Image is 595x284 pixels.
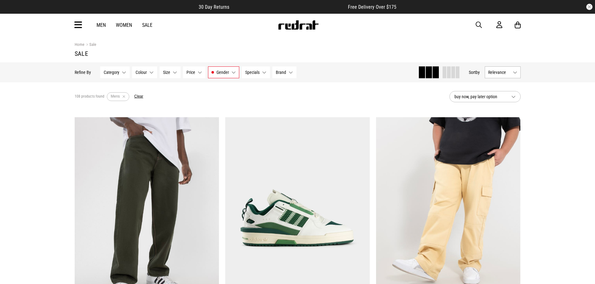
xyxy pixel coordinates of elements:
p: Refine By [75,70,91,75]
span: Size [163,70,170,75]
button: Colour [132,66,157,78]
button: Price [183,66,206,78]
span: Gender [216,70,229,75]
button: Category [100,66,130,78]
span: Relevance [488,70,510,75]
button: Specials [242,66,270,78]
a: Women [116,22,132,28]
span: Free Delivery Over $175 [348,4,396,10]
h1: Sale [75,50,521,57]
button: Brand [272,66,296,78]
iframe: Customer reviews powered by Trustpilot [242,4,335,10]
span: by [476,70,480,75]
span: 30 Day Returns [199,4,229,10]
a: Men [97,22,106,28]
a: Home [75,42,84,47]
button: Relevance [485,66,521,78]
a: Sale [84,42,96,48]
span: Price [186,70,195,75]
span: buy now, pay later option [454,93,506,100]
span: Colour [136,70,147,75]
img: Redrat logo [278,20,319,30]
span: Mens [111,94,120,99]
button: Sortby [469,69,480,76]
span: Category [104,70,119,75]
button: Open LiveChat chat widget [5,2,24,21]
a: Sale [142,22,152,28]
button: Gender [208,66,239,78]
span: 108 products found [75,94,104,99]
button: buy now, pay later option [449,91,521,102]
button: Remove filter [120,92,128,101]
button: Size [160,66,181,78]
span: Specials [245,70,260,75]
span: Brand [276,70,286,75]
button: Clear [134,94,143,99]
